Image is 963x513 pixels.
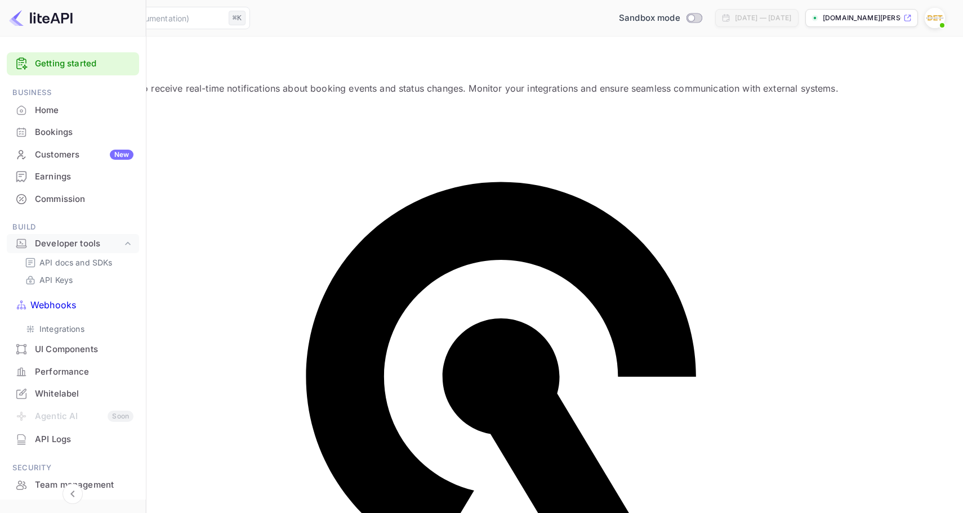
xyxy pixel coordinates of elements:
a: API Logs [7,429,139,449]
p: Register webhook endpoints to receive real-time notifications about booking events and status cha... [14,82,949,95]
div: CustomersNew [7,144,139,166]
a: Getting started [35,57,133,70]
span: Sandbox mode [619,12,680,25]
span: Business [7,87,139,99]
div: Developer tools [35,237,122,250]
a: Integrations [25,323,130,335]
a: Team management [7,474,139,495]
p: API docs and SDKs [39,256,113,268]
p: Integrations [39,323,84,335]
a: UI Components [7,339,139,359]
p: Webhooks [30,298,76,312]
p: API Keys [39,274,73,286]
div: Commission [35,193,133,206]
a: Home [7,100,139,120]
a: Webhooks [16,289,137,321]
div: Team management [7,474,139,496]
div: Getting started [7,52,139,75]
div: API Logs [35,433,133,446]
a: Earnings [7,166,139,187]
img: Aidan Mullins [926,9,944,27]
a: API Keys [25,274,130,286]
div: Whitelabel [35,388,133,400]
div: ⌘K [229,11,246,25]
a: API docs and SDKs [25,256,130,268]
a: Commission [7,188,139,209]
span: Security [7,462,139,474]
div: Team management [35,479,133,492]
div: [DATE] — [DATE] [735,13,791,23]
a: Performance [7,361,139,382]
div: Switch to Production mode [614,12,706,25]
div: API docs and SDKs [20,254,135,271]
div: API Keys [20,272,135,288]
div: Earnings [7,166,139,188]
div: Performance [7,361,139,383]
a: CustomersNew [7,144,139,165]
div: Whitelabel [7,383,139,405]
div: Earnings [35,170,133,183]
a: Bookings [7,121,139,142]
div: Bookings [35,126,133,139]
div: Bookings [7,121,139,143]
div: Commission [7,188,139,210]
div: Developer tools [7,234,139,254]
a: Whitelabel [7,383,139,404]
div: New [110,150,133,160]
div: Home [35,104,133,117]
div: Home [7,100,139,121]
img: LiteAPI logo [9,9,73,27]
button: Collapse navigation [63,484,83,504]
div: UI Components [7,339,139,361]
span: Build [7,221,139,233]
p: [DOMAIN_NAME][PERSON_NAME]... [823,13,901,23]
div: Performance [35,366,133,379]
div: Integrations [20,321,135,337]
div: UI Components [35,343,133,356]
div: Customers [35,148,133,161]
div: API Logs [7,429,139,451]
p: Webhooks [14,59,949,73]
